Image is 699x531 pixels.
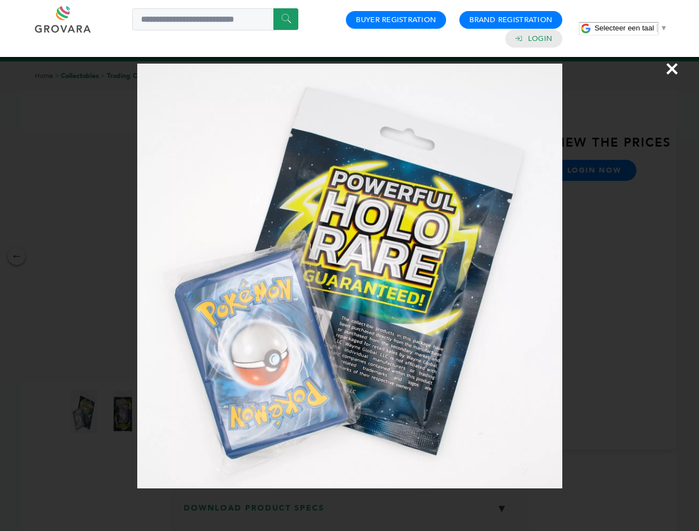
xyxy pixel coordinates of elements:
[469,15,552,25] a: Brand Registration
[660,24,667,32] span: ▼
[594,24,667,32] a: Selecteer een taal​
[137,64,562,488] img: Image Preview
[356,15,436,25] a: Buyer Registration
[594,24,654,32] span: Selecteer een taal
[665,53,680,84] span: ×
[528,34,552,44] a: Login
[657,24,657,32] span: ​
[132,8,298,30] input: Search a product or brand...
